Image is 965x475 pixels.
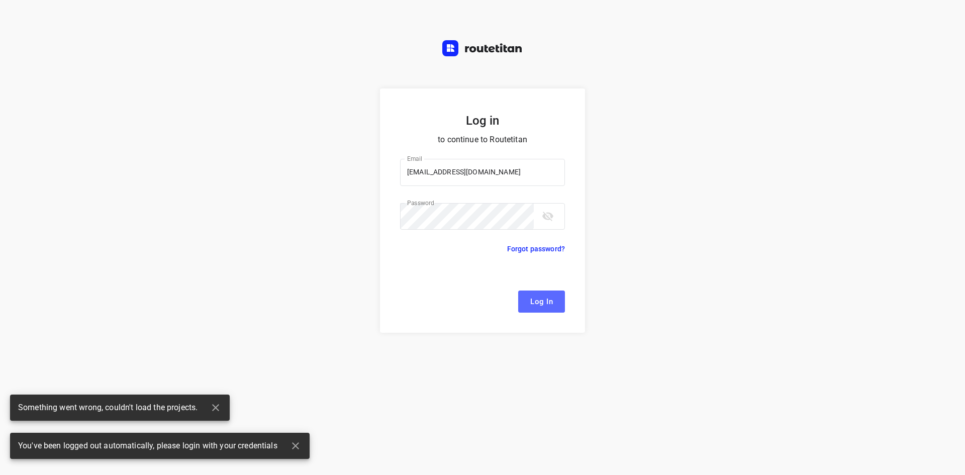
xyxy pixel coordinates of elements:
[18,402,198,414] span: Something went wrong, couldn't load the projects.
[518,291,565,313] button: Log In
[18,440,277,452] span: You've been logged out automatically, please login with your credentials
[400,133,565,147] p: to continue to Routetitan
[400,113,565,129] h5: Log in
[442,40,523,56] img: Routetitan
[507,243,565,255] p: Forgot password?
[538,206,558,226] button: toggle password visibility
[530,295,553,308] span: Log In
